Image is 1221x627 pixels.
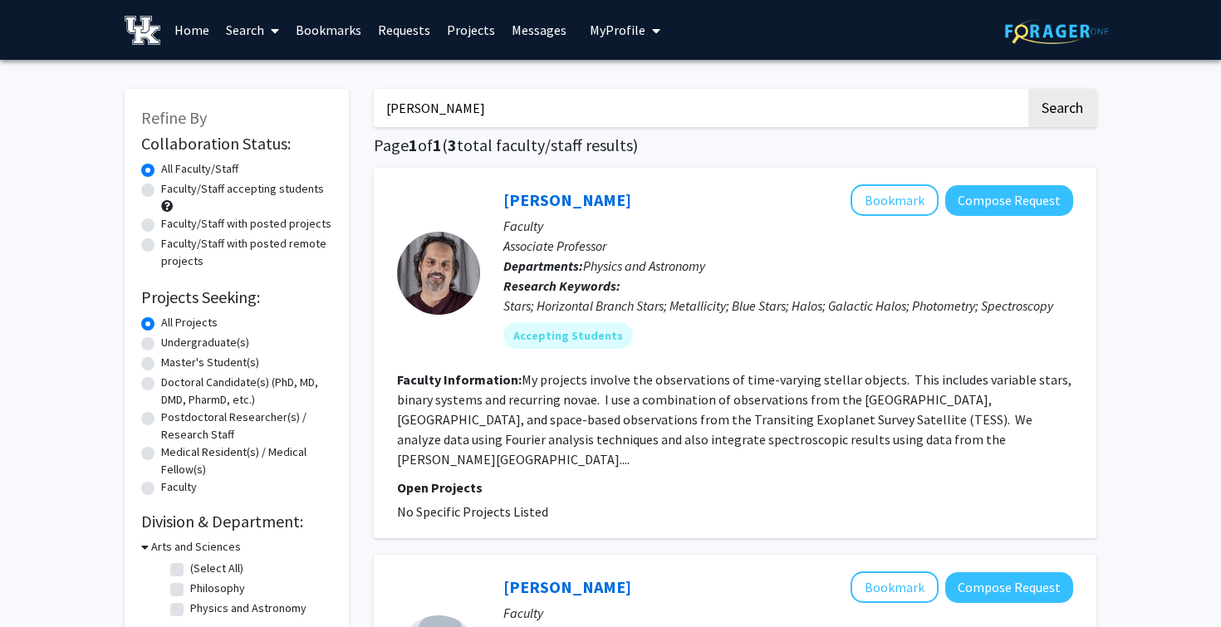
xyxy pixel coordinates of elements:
label: Faculty [161,478,197,496]
h2: Collaboration Status: [141,134,332,154]
span: My Profile [590,22,645,38]
button: Compose Request to Jennifer Wilhelm [945,572,1073,603]
h3: Arts and Sciences [151,538,241,556]
span: Refine By [141,107,207,128]
label: (Select All) [190,560,243,577]
label: Medical Resident(s) / Medical Fellow(s) [161,443,332,478]
a: Bookmarks [287,1,370,59]
label: All Projects [161,314,218,331]
a: Messages [503,1,575,59]
p: Faculty [503,603,1073,623]
span: 1 [433,135,442,155]
h1: Page of ( total faculty/staff results) [374,135,1096,155]
label: Faculty/Staff with posted projects [161,215,331,233]
label: Faculty/Staff accepting students [161,180,324,198]
a: [PERSON_NAME] [503,189,631,210]
a: Home [166,1,218,59]
span: No Specific Projects Listed [397,503,548,520]
div: Stars; Horizontal Branch Stars; Metallicity; Blue Stars; Halos; Galactic Halos; Photometry; Spect... [503,296,1073,316]
mat-chip: Accepting Students [503,322,633,349]
span: 1 [409,135,418,155]
a: Search [218,1,287,59]
h2: Division & Department: [141,512,332,531]
label: Physics and Astronomy [190,600,306,617]
span: 3 [448,135,457,155]
button: Add Jennifer Wilhelm to Bookmarks [851,571,939,603]
img: ForagerOne Logo [1005,18,1109,44]
p: Associate Professor [503,236,1073,256]
a: Requests [370,1,439,59]
button: Search [1028,89,1096,127]
b: Research Keywords: [503,277,620,294]
p: Open Projects [397,478,1073,497]
label: Undergraduate(s) [161,334,249,351]
button: Add Ronald Wilhelm to Bookmarks [851,184,939,216]
iframe: Chat [12,552,71,615]
label: Philosophy [190,580,245,597]
label: Faculty/Staff with posted remote projects [161,235,332,270]
label: Master's Student(s) [161,354,259,371]
span: Physics and Astronomy [583,257,705,274]
a: Projects [439,1,503,59]
h2: Projects Seeking: [141,287,332,307]
label: Postdoctoral Researcher(s) / Research Staff [161,409,332,443]
b: Faculty Information: [397,371,522,388]
fg-read-more: My projects involve the observations of time-varying stellar objects. This includes variable star... [397,371,1071,468]
p: Faculty [503,216,1073,236]
button: Compose Request to Ronald Wilhelm [945,185,1073,216]
img: University of Kentucky Logo [125,16,160,45]
b: Departments: [503,257,583,274]
label: Doctoral Candidate(s) (PhD, MD, DMD, PharmD, etc.) [161,374,332,409]
input: Search Keywords [374,89,1026,127]
a: [PERSON_NAME] [503,576,631,597]
label: All Faculty/Staff [161,160,238,178]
